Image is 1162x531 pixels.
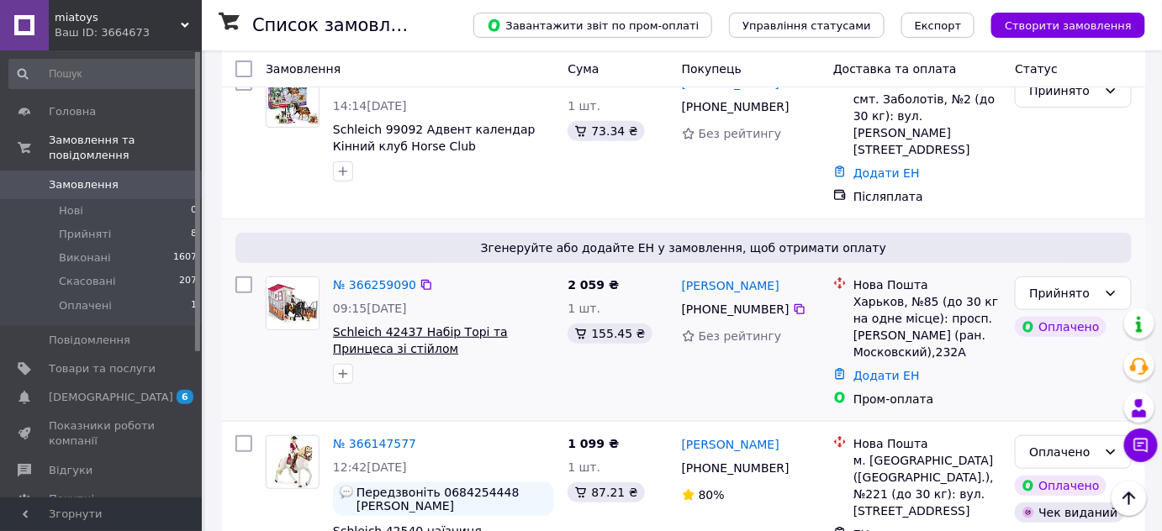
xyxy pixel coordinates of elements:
[333,278,416,292] a: № 366259090
[333,325,508,355] a: Schleich 42437 Набір Торі та Принцеса зі стійлом
[357,486,547,513] span: Передзвоніть 0684254448 [PERSON_NAME]
[853,391,1001,407] div: Пром-оплата
[487,18,699,33] span: Завантажити звіт по пром-оплаті
[252,15,423,35] h1: Список замовлень
[173,250,197,265] span: 1607
[49,390,173,405] span: [DEMOGRAPHIC_DATA]
[901,13,975,38] button: Експорт
[49,177,119,192] span: Замовлення
[853,435,1001,452] div: Нова Пошта
[853,293,1001,360] div: Харьков, №85 (до 30 кг на одне місце): просп. [PERSON_NAME] (ран. Московский),232А
[568,323,652,344] div: 155.45 ₴
[49,133,202,163] span: Замовлення та повідомлення
[1029,284,1097,302] div: Прийнято
[340,486,353,499] img: :speech_balloon:
[853,452,1001,519] div: м. [GEOGRAPHIC_DATA] ([GEOGRAPHIC_DATA].), №221 (до 30 кг): вул. [STREET_ADDRESS]
[853,276,1001,293] div: Нова Пошта
[853,188,1001,205] div: Післяплата
[833,62,957,76] span: Доставка та оплата
[974,18,1145,31] a: Створити замовлення
[266,74,320,128] a: Фото товару
[1112,481,1147,516] button: Наверх
[59,298,112,313] span: Оплачені
[699,488,725,502] span: 80%
[853,369,920,382] a: Додати ЕН
[49,333,130,348] span: Повідомлення
[55,25,202,40] div: Ваш ID: 3664673
[742,19,871,32] span: Управління статусами
[333,99,407,113] span: 14:14[DATE]
[568,278,619,292] span: 2 059 ₴
[8,59,198,89] input: Пошук
[266,435,320,489] a: Фото товару
[1015,317,1106,337] div: Оплачено
[568,460,600,474] span: 1 шт.
[49,463,92,478] span: Відгуки
[242,239,1125,256] span: Згенеруйте або додайте ЕН у замовлення, щоб отримати оплату
[177,390,193,404] span: 6
[49,104,96,119] span: Головна
[1124,428,1158,462] button: Чат з покупцем
[568,482,644,502] div: 87.21 ₴
[49,418,156,449] span: Показники роботи компанії
[568,437,619,450] span: 1 099 ₴
[59,250,111,265] span: Виконані
[333,437,416,450] a: № 366147577
[682,62,742,76] span: Покупець
[272,436,313,488] img: Фото товару
[568,62,599,76] span: Cума
[179,274,197,289] span: 207
[59,203,83,218] span: Нові
[473,13,712,38] button: Завантажити звіт по пром-оплаті
[568,121,644,141] div: 73.34 ₴
[1029,81,1097,100] div: Прийнято
[59,274,116,289] span: Скасовані
[1029,443,1097,461] div: Оплачено
[1015,62,1058,76] span: Статус
[191,298,197,313] span: 1
[266,276,320,330] a: Фото товару
[699,127,782,140] span: Без рейтингу
[333,460,407,474] span: 12:42[DATE]
[679,456,793,480] div: [PHONE_NUMBER]
[49,492,94,507] span: Покупці
[568,302,600,315] span: 1 шт.
[991,13,1145,38] button: Створити замовлення
[333,123,536,170] a: Schleich 99092 Адвент календар Кінний клуб Horse Club ([GEOGRAPHIC_DATA]) 2024
[55,10,181,25] span: miatoys
[679,297,793,321] div: [PHONE_NUMBER]
[679,95,793,118] div: [PHONE_NUMBER]
[915,19,962,32] span: Експорт
[333,302,407,315] span: 09:15[DATE]
[682,277,779,294] a: [PERSON_NAME]
[59,227,111,242] span: Прийняті
[267,277,319,329] img: Фото товару
[853,91,1001,158] div: смт. Заболотів, №2 (до 30 кг): вул. [PERSON_NAME][STREET_ADDRESS]
[1005,19,1132,32] span: Створити замовлення
[682,436,779,453] a: [PERSON_NAME]
[853,166,920,180] a: Додати ЕН
[191,227,197,242] span: 8
[1015,476,1106,496] div: Оплачено
[568,99,600,113] span: 1 шт.
[699,329,782,343] span: Без рейтингу
[191,203,197,218] span: 0
[49,361,156,376] span: Товари та послуги
[267,76,319,124] img: Фото товару
[1015,502,1124,523] div: Чек виданий
[266,62,341,76] span: Замовлення
[729,13,885,38] button: Управління статусами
